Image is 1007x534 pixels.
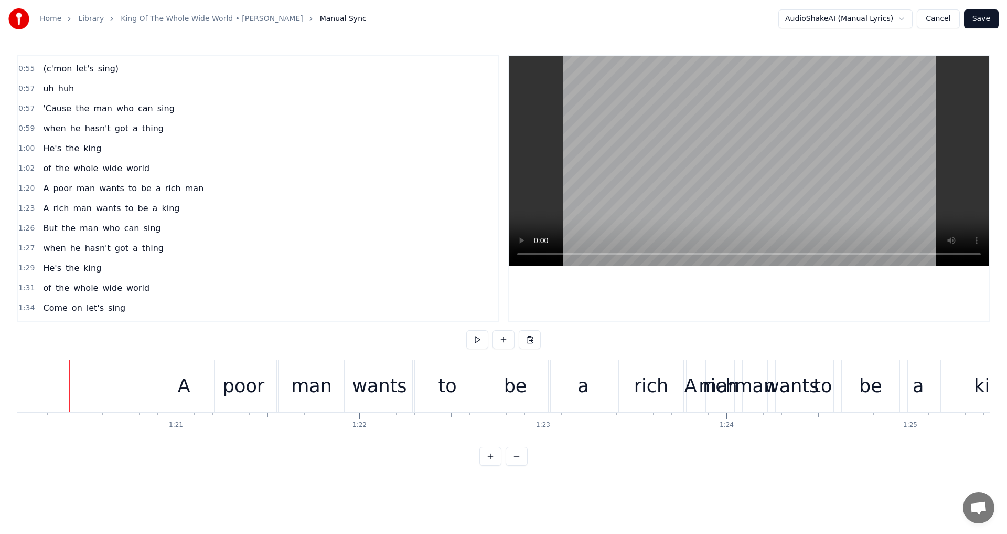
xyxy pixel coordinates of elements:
div: 1:25 [903,421,917,430]
span: He's [42,142,62,154]
span: 1:00 [18,143,35,154]
span: sing [107,302,126,314]
span: man [76,182,97,194]
span: the [55,282,70,294]
span: 1:29 [18,263,35,274]
span: wants [95,202,122,214]
div: A [684,372,697,400]
span: But [42,222,58,234]
span: of [42,282,52,294]
div: to [438,372,456,400]
a: Home [40,14,61,24]
span: A [42,182,50,194]
span: the [74,102,90,114]
span: 'Cause [42,102,72,114]
span: the [55,162,70,174]
span: whole [72,162,99,174]
span: can [137,102,154,114]
div: A [178,372,190,400]
span: to [127,182,138,194]
span: a [132,242,139,254]
div: rich [634,372,669,400]
span: when [42,122,67,134]
span: 0:57 [18,103,35,114]
button: Cancel [917,9,959,28]
span: poor [52,182,73,194]
div: 1:24 [720,421,734,430]
div: man [734,372,775,400]
span: let's [85,302,105,314]
span: Come [42,302,68,314]
span: sing [142,222,162,234]
span: man [184,182,205,194]
span: 1:27 [18,243,35,254]
span: uh [42,82,55,95]
span: sing [156,102,176,114]
span: world [125,162,151,174]
span: who [102,222,121,234]
button: Save [964,9,999,28]
div: poor [223,372,264,400]
span: the [65,262,80,274]
div: 1:23 [536,421,550,430]
div: Open de chat [963,492,994,523]
span: a [132,122,139,134]
span: He's [42,262,62,274]
span: wants [98,182,125,194]
span: can [123,222,141,234]
div: wants [352,372,406,400]
div: man [291,372,332,400]
a: Library [78,14,104,24]
span: (c'mon [42,62,73,75]
span: 1:26 [18,223,35,234]
span: 0:59 [18,123,35,134]
div: to [813,372,832,400]
span: 1:02 [18,163,35,174]
span: hasn't [84,242,112,254]
span: a [155,182,162,194]
span: sing) [97,62,120,75]
a: King Of The Whole Wide World • [PERSON_NAME] [121,14,303,24]
span: Manual Sync [320,14,367,24]
span: thing [141,122,165,134]
span: be [137,202,149,214]
span: man [72,202,93,214]
span: who [115,102,135,114]
span: world [125,282,151,294]
span: of [42,162,52,174]
span: the [65,142,80,154]
span: king [160,202,180,214]
span: 0:57 [18,83,35,94]
div: rich [703,372,737,400]
span: 1:20 [18,183,35,194]
span: wide [101,162,123,174]
span: whole [72,282,99,294]
span: wide [101,282,123,294]
img: youka [8,8,29,29]
span: rich [164,182,182,194]
span: he [69,122,82,134]
span: 1:23 [18,203,35,214]
div: 1:21 [169,421,183,430]
span: to [124,202,135,214]
span: 1:31 [18,283,35,294]
span: rich [52,202,70,214]
div: 1:22 [352,421,367,430]
span: the [61,222,77,234]
span: 0:55 [18,64,35,74]
span: man [92,102,113,114]
span: when [42,242,67,254]
div: wants [764,372,819,400]
span: got [114,122,130,134]
span: a [152,202,159,214]
span: hasn't [84,122,112,134]
span: king [82,262,102,274]
div: a [577,372,588,400]
div: a [913,372,924,400]
span: huh [57,82,75,95]
span: A [42,202,50,214]
div: be [504,372,527,400]
span: on [71,302,83,314]
span: man [79,222,100,234]
nav: breadcrumb [40,14,367,24]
